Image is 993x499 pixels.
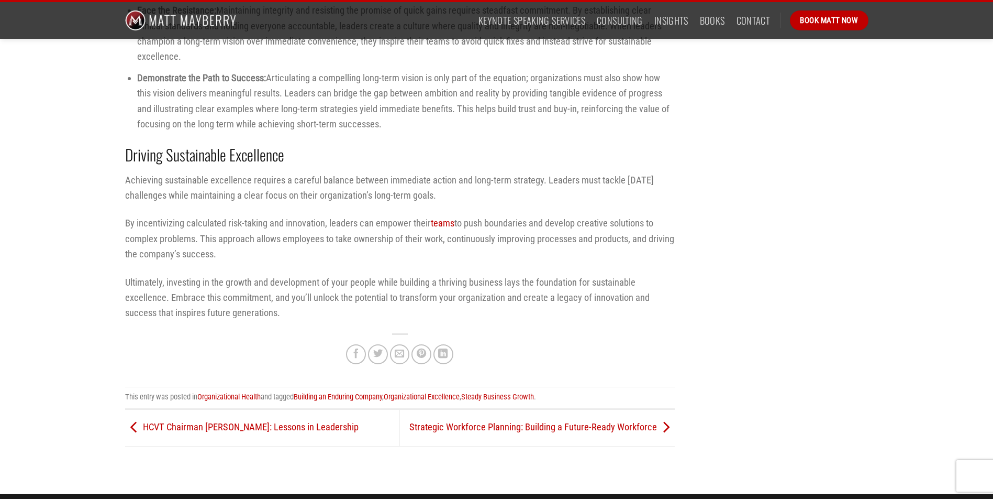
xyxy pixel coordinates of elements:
a: Email to a Friend [390,344,410,364]
li: Articulating a compelling long-term vision is only part of the equation; organizations must also ... [137,70,674,132]
a: Insights [654,11,688,30]
a: HCVT Chairman [PERSON_NAME]: Lessons in Leadership [125,421,359,432]
a: Organizational Excellence [384,392,460,402]
span: Book Matt Now [800,14,858,27]
p: Achieving sustainable excellence requires a careful balance between immediate action and long-ter... [125,172,675,203]
a: Share on Facebook [346,344,366,364]
a: Share on Twitter [368,344,388,364]
strong: Driving Sustainable Excellence [125,143,284,166]
a: Share on LinkedIn [433,344,453,364]
a: Pin on Pinterest [411,344,431,364]
p: By incentivizing calculated risk-taking and innovation, leaders can empower their to push boundar... [125,215,675,262]
a: Consulting [597,11,643,30]
a: Book Matt Now [790,10,868,30]
a: Building an Enduring Company [294,392,382,402]
footer: This entry was posted in and tagged , , . [125,387,675,409]
a: Strategic Workforce Planning: Building a Future-Ready Workforce [409,421,675,432]
a: Books [700,11,725,30]
a: Organizational Health [197,392,261,402]
strong: Demonstrate the Path to Success: [137,72,266,83]
a: Steady Business Growth [461,392,534,402]
a: teams [431,218,454,229]
img: Matt Mayberry [125,2,237,39]
p: Ultimately, investing in the growth and development of your people while building a thriving busi... [125,275,675,321]
a: Keynote Speaking Services [478,11,585,30]
a: Contact [737,11,771,30]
